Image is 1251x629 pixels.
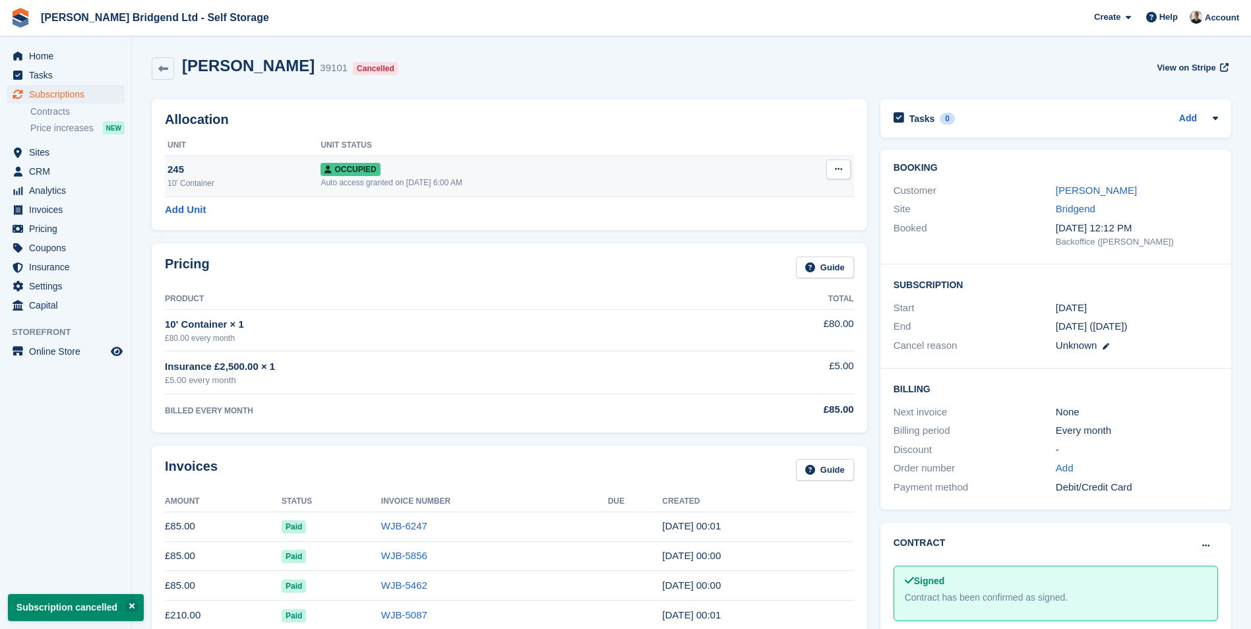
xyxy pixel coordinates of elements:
[29,143,108,162] span: Sites
[320,135,766,156] th: Unit Status
[796,459,854,481] a: Guide
[894,405,1056,420] div: Next invoice
[320,61,348,76] div: 39101
[1056,340,1097,351] span: Unknown
[29,220,108,238] span: Pricing
[894,461,1056,476] div: Order number
[894,301,1056,316] div: Start
[7,296,125,314] a: menu
[168,162,320,177] div: 245
[381,550,427,561] a: WJB-5856
[165,512,282,541] td: £85.00
[1056,480,1218,495] div: Debit/Credit Card
[894,442,1056,458] div: Discount
[894,202,1056,217] div: Site
[29,342,108,361] span: Online Store
[182,57,315,75] h2: [PERSON_NAME]
[706,402,854,417] div: £85.00
[894,536,946,550] h2: Contract
[662,580,721,591] time: 2025-06-01 23:00:53 UTC
[894,480,1056,495] div: Payment method
[940,113,955,125] div: 0
[706,309,854,351] td: £80.00
[894,338,1056,353] div: Cancel reason
[165,459,218,481] h2: Invoices
[7,85,125,104] a: menu
[29,277,108,295] span: Settings
[29,85,108,104] span: Subscriptions
[1056,405,1218,420] div: None
[36,7,274,28] a: [PERSON_NAME] Bridgend Ltd - Self Storage
[165,317,706,332] div: 10' Container × 1
[7,162,125,181] a: menu
[30,122,94,135] span: Price increases
[165,112,854,127] h2: Allocation
[1056,461,1074,476] a: Add
[1094,11,1120,24] span: Create
[7,47,125,65] a: menu
[662,520,721,531] time: 2025-08-01 23:01:03 UTC
[662,550,721,561] time: 2025-07-01 23:00:50 UTC
[7,258,125,276] a: menu
[165,541,282,571] td: £85.00
[282,491,381,512] th: Status
[165,289,706,310] th: Product
[1056,203,1095,214] a: Bridgend
[706,351,854,394] td: £5.00
[165,332,706,344] div: £80.00 every month
[7,220,125,238] a: menu
[706,289,854,310] th: Total
[109,344,125,359] a: Preview store
[165,405,706,417] div: BILLED EVERY MONTH
[29,239,108,257] span: Coupons
[7,66,125,84] a: menu
[168,177,320,189] div: 10' Container
[8,594,144,621] p: Subscription cancelled
[353,62,398,75] div: Cancelled
[1151,57,1231,78] a: View on Stripe
[1056,442,1218,458] div: -
[282,580,306,593] span: Paid
[7,277,125,295] a: menu
[796,256,854,278] a: Guide
[1056,221,1218,236] div: [DATE] 12:12 PM
[608,491,663,512] th: Due
[662,609,721,620] time: 2025-05-01 23:01:08 UTC
[381,609,427,620] a: WJB-5087
[282,550,306,563] span: Paid
[165,202,206,218] a: Add Unit
[1205,11,1239,24] span: Account
[905,591,1207,605] div: Contract has been confirmed as signed.
[165,359,706,374] div: Insurance £2,500.00 × 1
[905,574,1207,588] div: Signed
[29,200,108,219] span: Invoices
[165,135,320,156] th: Unit
[1056,301,1087,316] time: 2024-05-01 23:00:00 UTC
[29,258,108,276] span: Insurance
[381,491,608,512] th: Invoice Number
[1190,11,1203,24] img: Rhys Jones
[7,143,125,162] a: menu
[165,491,282,512] th: Amount
[894,221,1056,249] div: Booked
[282,609,306,622] span: Paid
[1159,11,1178,24] span: Help
[894,423,1056,438] div: Billing period
[7,342,125,361] a: menu
[30,105,125,118] a: Contracts
[30,121,125,135] a: Price increases NEW
[662,491,853,512] th: Created
[7,181,125,200] a: menu
[103,121,125,135] div: NEW
[282,520,306,533] span: Paid
[894,163,1218,173] h2: Booking
[894,319,1056,334] div: End
[1056,423,1218,438] div: Every month
[894,278,1218,291] h2: Subscription
[7,200,125,219] a: menu
[1157,61,1215,75] span: View on Stripe
[165,256,210,278] h2: Pricing
[1179,111,1197,127] a: Add
[381,520,427,531] a: WJB-6247
[29,181,108,200] span: Analytics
